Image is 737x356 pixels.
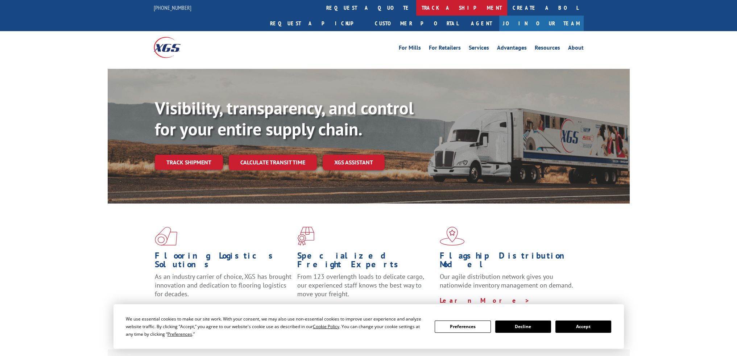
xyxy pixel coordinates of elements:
a: For Mills [399,45,421,53]
a: Join Our Team [499,16,584,31]
a: For Retailers [429,45,461,53]
a: About [568,45,584,53]
p: From 123 overlength loads to delicate cargo, our experienced staff knows the best way to move you... [297,272,434,305]
button: Preferences [435,321,490,333]
a: Calculate transit time [229,155,317,170]
h1: Specialized Freight Experts [297,251,434,272]
a: Learn More > [440,296,530,305]
a: Track shipment [155,155,223,170]
a: Agent [464,16,499,31]
img: xgs-icon-total-supply-chain-intelligence-red [155,227,177,246]
div: Cookie Consent Prompt [113,304,624,349]
a: Customer Portal [369,16,464,31]
button: Decline [495,321,551,333]
b: Visibility, transparency, and control for your entire supply chain. [155,97,414,140]
span: Cookie Policy [313,323,339,330]
span: Preferences [167,331,192,337]
a: [PHONE_NUMBER] [154,4,191,11]
a: Request a pickup [265,16,369,31]
img: xgs-icon-focused-on-flooring-red [297,227,314,246]
a: Resources [535,45,560,53]
h1: Flooring Logistics Solutions [155,251,292,272]
a: Advantages [497,45,527,53]
a: Services [469,45,489,53]
div: We use essential cookies to make our site work. With your consent, we may also use non-essential ... [126,315,426,338]
span: Our agile distribution network gives you nationwide inventory management on demand. [440,272,573,289]
h1: Flagship Distribution Model [440,251,577,272]
img: xgs-icon-flagship-distribution-model-red [440,227,465,246]
span: As an industry carrier of choice, XGS has brought innovation and dedication to flooring logistics... [155,272,291,298]
button: Accept [555,321,611,333]
a: XGS ASSISTANT [323,155,385,170]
